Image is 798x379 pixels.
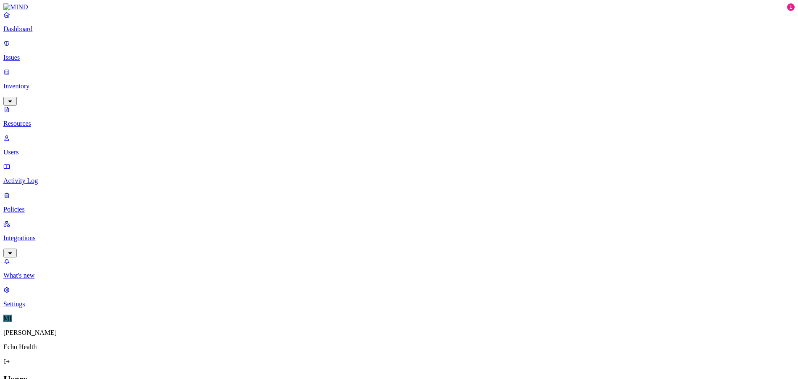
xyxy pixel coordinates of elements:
p: Users [3,148,795,156]
a: Resources [3,106,795,127]
p: Inventory [3,82,795,90]
p: Settings [3,300,795,308]
span: MI [3,315,12,322]
p: Dashboard [3,25,795,33]
a: Settings [3,286,795,308]
p: What's new [3,272,795,279]
a: Dashboard [3,11,795,33]
p: [PERSON_NAME] [3,329,795,337]
img: MIND [3,3,28,11]
a: MIND [3,3,795,11]
a: Activity Log [3,163,795,185]
a: Issues [3,40,795,61]
p: Issues [3,54,795,61]
p: Activity Log [3,177,795,185]
p: Integrations [3,234,795,242]
a: What's new [3,257,795,279]
p: Resources [3,120,795,127]
p: Policies [3,206,795,213]
a: Policies [3,191,795,213]
p: Echo Health [3,343,795,351]
div: 1 [787,3,795,11]
a: Users [3,134,795,156]
a: Integrations [3,220,795,256]
a: Inventory [3,68,795,104]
